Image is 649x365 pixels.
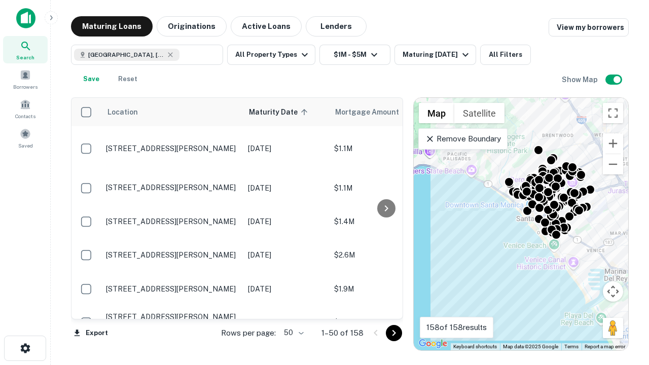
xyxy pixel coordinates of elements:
[248,283,324,295] p: [DATE]
[503,344,558,349] span: Map data ©2025 Google
[603,154,623,174] button: Zoom out
[585,344,625,349] a: Report a map error
[416,337,450,350] a: Open this area in Google Maps (opens a new window)
[603,103,623,123] button: Toggle fullscreen view
[454,103,504,123] button: Show satellite imagery
[16,8,35,28] img: capitalize-icon.png
[16,53,34,61] span: Search
[334,249,436,261] p: $2.6M
[335,106,412,118] span: Mortgage Amount
[106,250,238,260] p: [STREET_ADDRESS][PERSON_NAME]
[480,45,531,65] button: All Filters
[386,325,402,341] button: Go to next page
[13,83,38,91] span: Borrowers
[107,106,138,118] span: Location
[221,327,276,339] p: Rows per page:
[248,182,324,194] p: [DATE]
[248,317,324,328] p: [DATE]
[243,98,329,126] th: Maturity Date
[598,251,649,300] iframe: Chat Widget
[249,106,311,118] span: Maturity Date
[71,325,111,341] button: Export
[71,16,153,36] button: Maturing Loans
[334,182,436,194] p: $1.1M
[414,98,628,350] div: 0 0
[157,16,227,36] button: Originations
[564,344,579,349] a: Terms (opens in new tab)
[3,36,48,63] a: Search
[3,65,48,93] a: Borrowers
[319,45,390,65] button: $1M - $5M
[321,327,364,339] p: 1–50 of 158
[106,183,238,192] p: [STREET_ADDRESS][PERSON_NAME]
[334,283,436,295] p: $1.9M
[112,69,144,89] button: Reset
[231,16,302,36] button: Active Loans
[334,216,436,227] p: $1.4M
[3,124,48,152] a: Saved
[603,133,623,154] button: Zoom in
[75,69,107,89] button: Save your search to get updates of matches that match your search criteria.
[280,325,305,340] div: 50
[18,141,33,150] span: Saved
[562,74,599,85] h6: Show Map
[549,18,629,36] a: View my borrowers
[426,321,487,334] p: 158 of 158 results
[106,312,238,321] p: [STREET_ADDRESS][PERSON_NAME]
[416,337,450,350] img: Google
[15,112,35,120] span: Contacts
[88,50,164,59] span: [GEOGRAPHIC_DATA], [GEOGRAPHIC_DATA], [GEOGRAPHIC_DATA]
[334,143,436,154] p: $1.1M
[334,317,436,328] p: $3.4M
[227,45,315,65] button: All Property Types
[106,284,238,294] p: [STREET_ADDRESS][PERSON_NAME]
[329,98,441,126] th: Mortgage Amount
[394,45,476,65] button: Maturing [DATE]
[106,144,238,153] p: [STREET_ADDRESS][PERSON_NAME]
[603,318,623,338] button: Drag Pegman onto the map to open Street View
[453,343,497,350] button: Keyboard shortcuts
[425,133,500,145] p: Remove Boundary
[248,143,324,154] p: [DATE]
[3,95,48,122] a: Contacts
[419,103,454,123] button: Show street map
[106,217,238,226] p: [STREET_ADDRESS][PERSON_NAME]
[403,49,472,61] div: Maturing [DATE]
[248,249,324,261] p: [DATE]
[306,16,367,36] button: Lenders
[101,98,243,126] th: Location
[248,216,324,227] p: [DATE]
